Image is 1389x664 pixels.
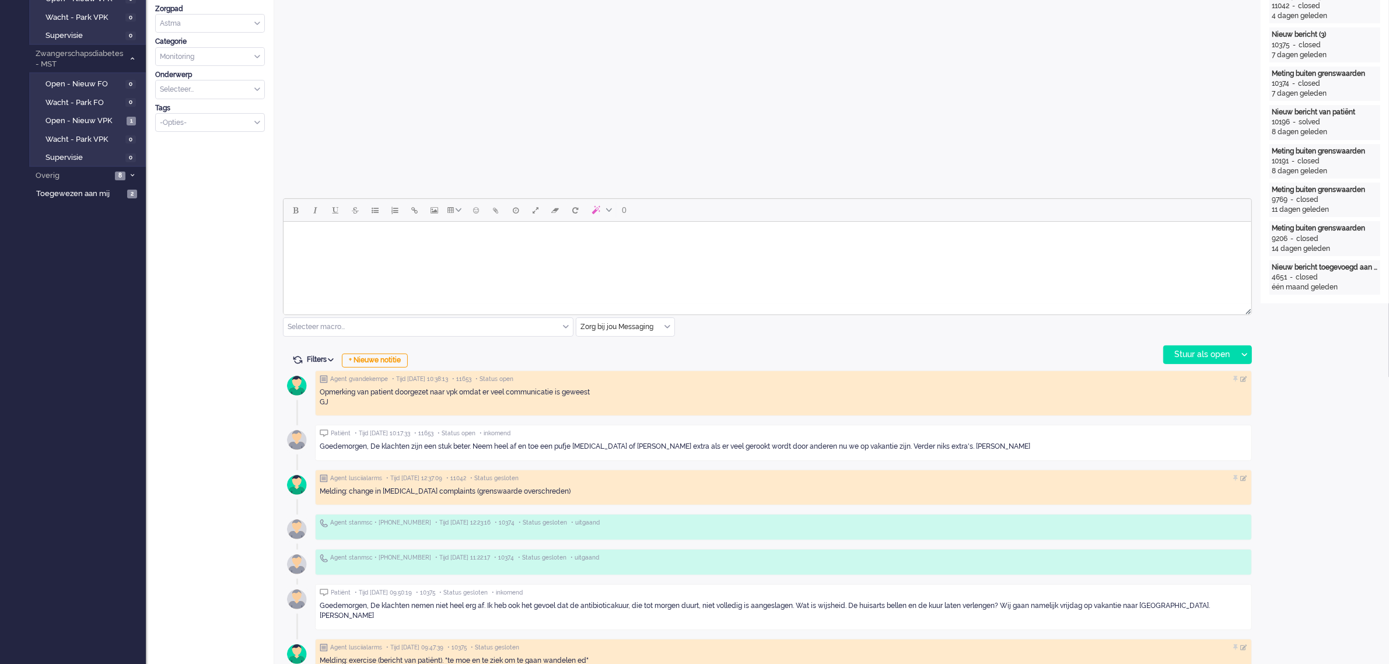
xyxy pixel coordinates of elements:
div: Nieuw bericht toegevoegd aan gesprek [1272,263,1378,272]
div: Onderwerp [155,70,265,80]
img: avatar [282,425,312,455]
div: één maand geleden [1272,282,1378,292]
div: Nieuw bericht (3) [1272,30,1378,40]
div: + Nieuwe notitie [342,354,408,368]
span: Agent gvandekempe [330,375,388,383]
span: Wacht - Park VPK [46,12,123,23]
a: Wacht - Park VPK 0 [34,132,145,145]
span: • 11653 [452,375,471,383]
div: - [1290,40,1299,50]
div: 7 dagen geleden [1272,50,1378,60]
a: Open - Nieuw VPK 1 [34,114,145,127]
span: • Tijd [DATE] 12:23:16 [435,519,491,527]
img: avatar [282,585,312,614]
span: • 10375 [416,589,435,597]
div: 10375 [1272,40,1290,50]
a: Wacht - Park FO 0 [34,96,145,109]
span: • 11653 [414,429,433,438]
img: ic_note_grey.svg [320,644,328,652]
div: Categorie [155,37,265,47]
img: ic_telephone_grey.svg [320,519,328,527]
span: 2 [127,190,137,198]
div: Goedemorgen, De klachten nemen niet heel erg af. Ik heb ook het gevoel dat de antibioticakuur, di... [320,601,1247,621]
img: avatar [282,515,312,544]
div: closed [1299,40,1321,50]
div: Tags [155,103,265,113]
div: 10196 [1272,117,1290,127]
div: 9206 [1272,234,1287,244]
div: closed [1298,1,1320,11]
span: • 11042 [446,474,466,483]
div: Select Tags [155,113,265,132]
span: Zwangerschapsdiabetes - MST [34,48,124,70]
button: Bullet list [365,200,385,220]
img: ic_telephone_grey.svg [320,554,328,562]
div: Stuur als open [1164,346,1237,364]
span: • Status gesloten [439,589,488,597]
div: - [1287,272,1296,282]
button: Add attachment [486,200,506,220]
div: Meting buiten grenswaarden [1272,223,1378,233]
span: Patiënt [331,589,351,597]
div: Goedemorgen, De klachten zijn een stuk beter. Neem heel af en toe een pufje [MEDICAL_DATA] of [PE... [320,442,1247,452]
span: Toegewezen aan mij [36,188,124,200]
div: 8 dagen geleden [1272,166,1378,176]
div: Meting buiten grenswaarden [1272,69,1378,79]
button: Clear formatting [545,200,565,220]
span: • Tijd [DATE] 10:17:33 [355,429,410,438]
div: closed [1296,195,1318,205]
span: 8 [115,172,125,180]
span: Patiënt [331,429,351,438]
span: • Status gesloten [471,644,519,652]
div: closed [1298,79,1320,89]
div: closed [1297,156,1320,166]
img: avatar [282,470,312,499]
img: avatar [282,550,312,579]
button: Bold [286,200,306,220]
span: • 10375 [447,644,467,652]
span: 0 [125,32,136,40]
span: Open - Nieuw VPK [46,116,124,127]
div: 10374 [1272,79,1289,89]
span: • Status open [438,429,475,438]
span: • Tijd [DATE] 11:22:17 [435,554,490,562]
button: Numbered list [385,200,405,220]
span: Agent stanmsc • [PHONE_NUMBER] [330,554,431,562]
span: • Tijd [DATE] 09:50:19 [355,589,412,597]
div: 7 dagen geleden [1272,89,1378,99]
span: • Tijd [DATE] 09:47:39 [386,644,443,652]
span: Overig [34,170,111,181]
div: 11042 [1272,1,1289,11]
div: Meting buiten grenswaarden [1272,185,1378,195]
div: - [1289,79,1298,89]
button: Underline [326,200,345,220]
span: • 10374 [495,519,515,527]
a: Supervisie 0 [34,151,145,163]
div: - [1287,234,1296,244]
span: 0 [125,98,136,107]
div: closed [1296,272,1318,282]
span: • Tijd [DATE] 12:37:09 [386,474,442,483]
span: • Status gesloten [519,519,567,527]
span: Supervisie [46,152,123,163]
button: Emoticons [466,200,486,220]
span: Open - Nieuw FO [46,79,123,90]
button: Italic [306,200,326,220]
div: solved [1299,117,1320,127]
span: • uitgaand [571,519,600,527]
div: - [1289,1,1298,11]
div: - [1287,195,1296,205]
div: Meting buiten grenswaarden [1272,146,1378,156]
span: Agent lusciialarms [330,474,382,483]
button: Delay message [506,200,526,220]
a: Toegewezen aan mij 2 [34,187,146,200]
button: Insert/edit link [405,200,425,220]
span: • Status gesloten [470,474,519,483]
div: - [1290,117,1299,127]
img: ic_note_grey.svg [320,375,328,383]
img: avatar [282,371,312,400]
span: • inkomend [492,589,523,597]
img: ic_chat_grey.svg [320,589,328,596]
span: 0 [125,13,136,22]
